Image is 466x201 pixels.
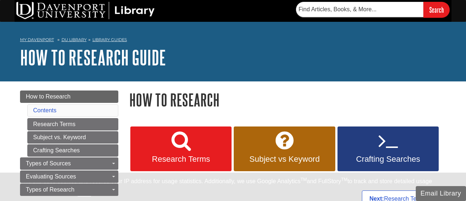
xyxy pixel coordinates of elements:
[129,91,446,109] h1: How to Research
[296,2,450,17] form: Searches DU Library's articles, books, and more
[20,46,166,69] a: How to Research Guide
[20,37,54,43] a: My Davenport
[20,170,118,183] a: Evaluating Sources
[27,118,118,130] a: Research Terms
[27,144,118,157] a: Crafting Searches
[26,160,71,166] span: Types of Sources
[234,126,335,172] a: Subject vs Keyword
[296,2,423,17] input: Find Articles, Books, & More...
[26,186,74,193] span: Types of Research
[136,154,226,164] span: Research Terms
[62,37,87,42] a: DU Library
[33,107,56,113] a: Contents
[27,131,118,144] a: Subject vs. Keyword
[20,157,118,170] a: Types of Sources
[26,173,76,180] span: Evaluating Sources
[20,91,118,103] a: How to Research
[239,154,329,164] span: Subject vs Keyword
[416,186,466,201] button: Email Library
[337,126,439,172] a: Crafting Searches
[16,2,155,19] img: DU Library
[20,184,118,196] a: Types of Research
[130,126,232,172] a: Research Terms
[92,37,127,42] a: Library Guides
[20,35,446,47] nav: breadcrumb
[26,93,71,100] span: How to Research
[423,2,450,17] input: Search
[343,154,433,164] span: Crafting Searches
